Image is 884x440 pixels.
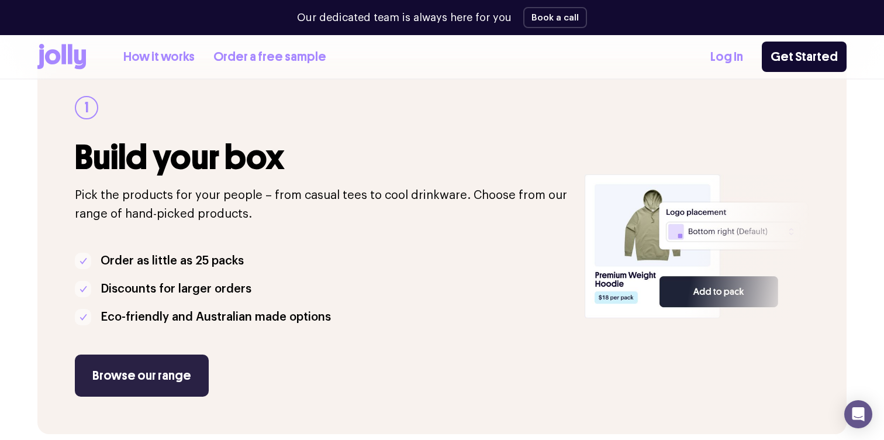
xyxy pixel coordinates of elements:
[101,252,244,270] p: Order as little as 25 packs
[101,308,331,326] p: Eco-friendly and Australian made options
[844,400,872,428] div: Open Intercom Messenger
[213,47,326,67] a: Order a free sample
[75,96,98,119] div: 1
[101,280,251,298] p: Discounts for larger orders
[710,47,743,67] a: Log In
[523,7,587,28] button: Book a call
[297,10,512,26] p: Our dedicated team is always here for you
[123,47,195,67] a: How it works
[75,186,571,224] p: Pick the products for your people – from casual tees to cool drinkware. Choose from our range of ...
[75,355,209,397] a: Browse our range
[762,42,847,72] a: Get Started
[75,138,571,177] h3: Build your box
